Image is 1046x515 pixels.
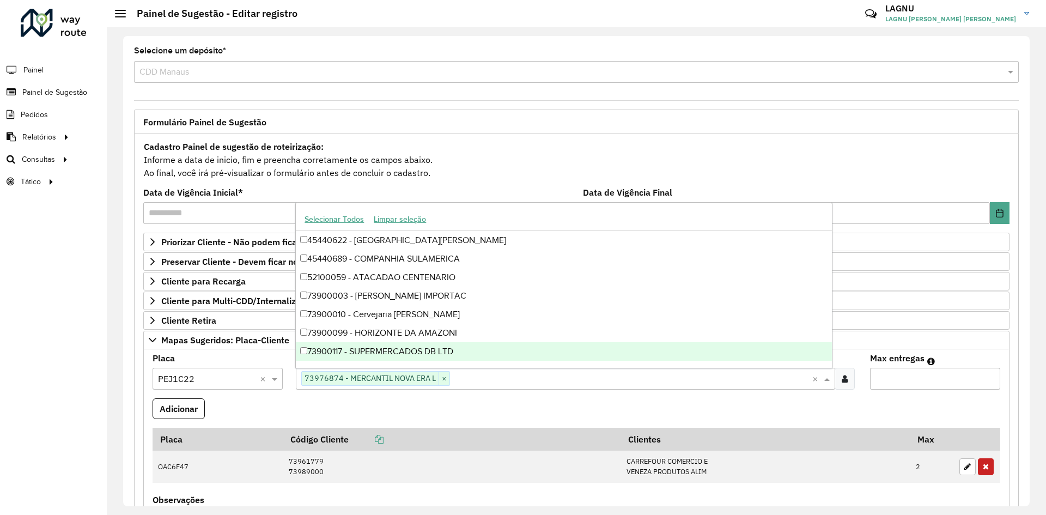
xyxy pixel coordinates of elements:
[153,451,283,483] td: OAC6F47
[23,64,44,76] span: Painel
[296,287,831,305] div: 73900003 - [PERSON_NAME] IMPORTAC
[296,231,831,250] div: 45440622 - [GEOGRAPHIC_DATA][PERSON_NAME]
[161,296,315,305] span: Cliente para Multi-CDD/Internalização
[990,202,1009,224] button: Choose Date
[22,154,55,165] span: Consultas
[153,352,175,365] label: Placa
[143,140,1009,180] div: Informe a data de inicio, fim e preencha corretamente os campos abaixo. Ao final, você irá pré-vi...
[143,118,266,126] span: Formulário Painel de Sugestão
[161,316,216,325] span: Cliente Retira
[295,202,832,368] ng-dropdown-panel: Options list
[885,14,1016,24] span: LAGNU [PERSON_NAME] [PERSON_NAME]
[21,176,41,187] span: Tático
[144,141,324,152] strong: Cadastro Painel de sugestão de roteirização:
[296,268,831,287] div: 52100059 - ATACADAO CENTENARIO
[143,311,1009,330] a: Cliente Retira
[296,305,831,324] div: 73900010 - Cervejaria [PERSON_NAME]
[812,372,822,385] span: Clear all
[161,277,246,286] span: Cliente para Recarga
[161,336,289,344] span: Mapas Sugeridos: Placa-Cliente
[870,352,925,365] label: Max entregas
[910,451,954,483] td: 2
[910,428,954,451] th: Max
[369,211,431,228] button: Limpar seleção
[859,2,883,26] a: Contato Rápido
[302,372,439,385] span: 73976874 - MERCANTIL NOVA ERA L
[296,342,831,361] div: 73900117 - SUPERMERCADOS DB LTD
[22,87,87,98] span: Painel de Sugestão
[161,238,339,246] span: Priorizar Cliente - Não podem ficar no buffer
[621,428,910,451] th: Clientes
[283,451,621,483] td: 73961779 73989000
[583,186,672,199] label: Data de Vigência Final
[296,250,831,268] div: 45440689 - COMPANHIA SULAMERICA
[296,361,831,379] div: 73901000 - GOL LINHAS AEREAS SA
[621,451,910,483] td: CARREFOUR COMERCIO E VENEZA PRODUTOS ALIM
[153,493,204,506] label: Observações
[283,428,621,451] th: Código Cliente
[143,252,1009,271] a: Preservar Cliente - Devem ficar no buffer, não roteirizar
[126,8,297,20] h2: Painel de Sugestão - Editar registro
[153,398,205,419] button: Adicionar
[21,109,48,120] span: Pedidos
[927,357,935,366] em: Máximo de clientes que serão colocados na mesma rota com os clientes informados
[143,186,243,199] label: Data de Vigência Inicial
[153,428,283,451] th: Placa
[134,44,226,57] label: Selecione um depósito
[143,331,1009,349] a: Mapas Sugeridos: Placa-Cliente
[296,324,831,342] div: 73900099 - HORIZONTE DA AMAZONI
[260,372,269,385] span: Clear all
[439,372,449,385] span: ×
[22,131,56,143] span: Relatórios
[143,292,1009,310] a: Cliente para Multi-CDD/Internalização
[349,434,384,445] a: Copiar
[143,272,1009,290] a: Cliente para Recarga
[161,257,383,266] span: Preservar Cliente - Devem ficar no buffer, não roteirizar
[885,3,1016,14] h3: LAGNU
[300,211,369,228] button: Selecionar Todos
[143,233,1009,251] a: Priorizar Cliente - Não podem ficar no buffer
